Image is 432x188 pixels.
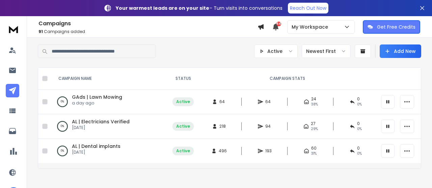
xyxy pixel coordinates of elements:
[72,125,130,130] p: [DATE]
[38,29,43,34] span: 91
[50,68,168,90] th: CAMPAIGN NAME
[61,148,64,154] p: 0 %
[292,24,331,30] p: My Workspace
[276,22,281,26] span: 44
[61,98,64,105] p: 0 %
[311,146,317,151] span: 60
[311,96,316,102] span: 24
[72,150,120,155] p: [DATE]
[50,139,168,163] td: 0%AL | Dental implants[DATE]
[380,44,421,58] button: Add New
[176,124,190,129] div: Active
[72,143,120,150] a: AL | Dental implants
[357,121,360,126] span: 0
[265,99,272,104] span: 64
[288,3,328,13] a: Reach Out Now
[311,102,318,107] span: 38 %
[357,96,360,102] span: 0
[176,148,190,154] div: Active
[116,5,209,11] strong: Your warmest leads are on your site
[38,29,258,34] p: Campaigns added
[7,23,20,35] img: logo
[168,68,198,90] th: STATUS
[357,102,362,107] span: 0 %
[265,148,272,154] span: 193
[311,126,318,132] span: 29 %
[72,94,122,100] a: GAds | Lawn Mowing
[38,20,258,28] h1: Campaigns
[265,124,272,129] span: 94
[311,151,317,156] span: 31 %
[198,68,377,90] th: CAMPAIGN STATS
[290,5,326,11] p: Reach Out Now
[176,99,190,104] div: Active
[219,148,227,154] span: 496
[377,24,415,30] p: Get Free Credits
[302,44,351,58] button: Newest First
[72,100,122,106] p: a day ago
[50,90,168,114] td: 0%GAds | Lawn Mowinga day ago
[61,123,64,130] p: 0 %
[357,151,362,156] span: 0 %
[267,48,282,55] p: Active
[72,118,130,125] a: AL | Electricians Verified
[357,146,360,151] span: 0
[219,99,226,104] span: 64
[219,124,226,129] span: 218
[116,5,282,11] p: – Turn visits into conversations
[311,121,316,126] span: 27
[357,126,362,132] span: 0 %
[50,114,168,139] td: 0%AL | Electricians Verified[DATE]
[363,20,420,34] button: Get Free Credits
